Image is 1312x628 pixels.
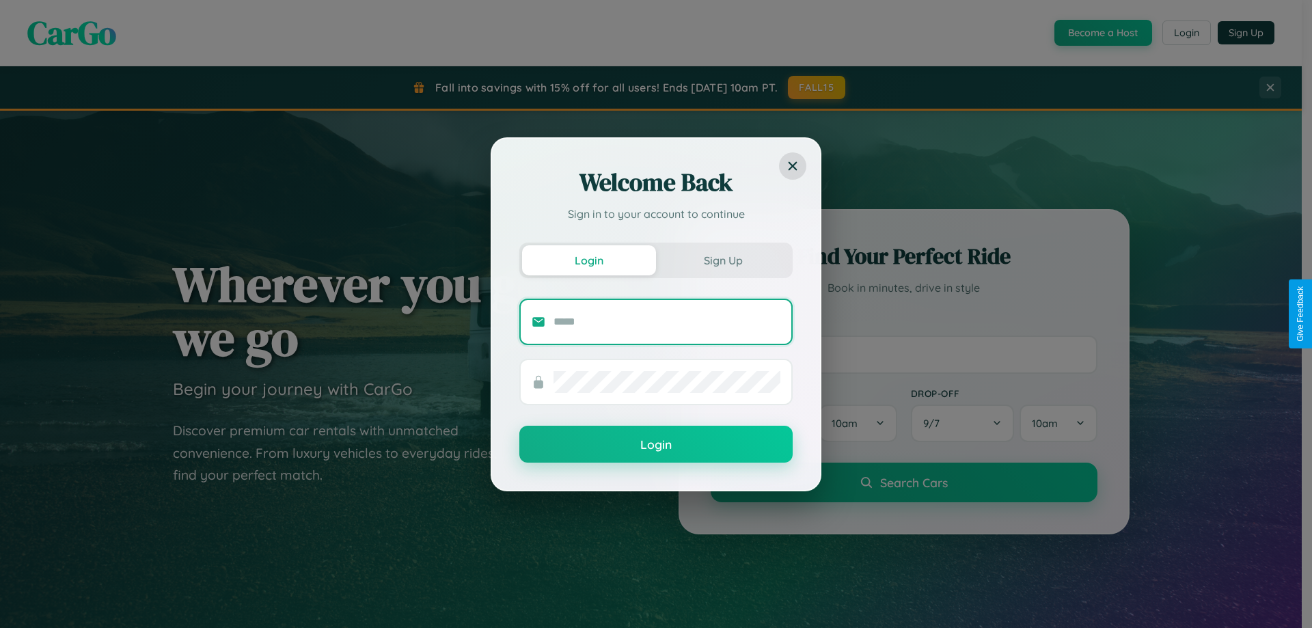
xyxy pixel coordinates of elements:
[519,206,793,222] p: Sign in to your account to continue
[522,245,656,275] button: Login
[1296,286,1305,342] div: Give Feedback
[519,166,793,199] h2: Welcome Back
[656,245,790,275] button: Sign Up
[519,426,793,463] button: Login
